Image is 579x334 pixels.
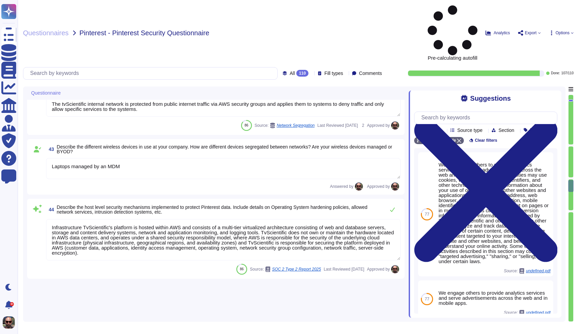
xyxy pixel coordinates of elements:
span: 43 [46,147,54,152]
span: Describe the different wireless devices in use at your company. How are different devices segrega... [57,144,392,154]
textarea: The tvScientific internal network is protected from public internet traffic via AWS security grou... [46,96,401,117]
span: 107 / 110 [561,72,574,75]
span: 86 [244,123,248,127]
img: user [391,265,399,273]
div: 110 [296,70,308,77]
span: Pre-calculating autofill [428,5,477,60]
div: 9+ [10,302,14,306]
span: 86 [240,267,243,271]
span: Pinterest - Pinterest Security Questionnaire [80,30,210,36]
button: Analytics [486,30,510,36]
span: Describe the host level security mechanisms implemented to protect Pinterest data. Include detail... [57,204,367,215]
span: Source: [255,123,315,128]
span: Options [556,31,570,35]
span: Source: [504,310,551,315]
span: Done: [551,72,560,75]
span: undefined.pdf [526,311,551,315]
textarea: Laptops managed by an MDM [46,158,401,179]
span: Approved by [367,267,390,271]
span: Network Segregation [277,123,315,127]
span: All [289,71,295,76]
div: We engage others to provide analytics services and serve advertisements across the web and in mob... [438,290,551,306]
span: Fill types [324,71,343,76]
span: Approved by [367,123,390,127]
input: Search by keywords [418,112,557,124]
span: Source: [250,267,321,272]
span: 2 [361,123,364,127]
img: user [391,121,399,130]
span: SOC 2 Type 2 Report 2025 [272,267,321,271]
span: Analytics [494,31,510,35]
textarea: Infrastructure TvScientific's platform is hosted within AWS and consists of a multi-tier virtuali... [46,219,401,260]
img: user [355,182,363,191]
img: user [3,316,15,329]
span: Last Reviewed [DATE] [324,267,364,271]
button: user [1,315,20,330]
span: Export [525,31,537,35]
span: Answered by [330,184,353,189]
span: 77 [425,212,429,216]
span: Comments [359,71,382,76]
span: 77 [425,297,429,301]
span: Approved by [367,184,390,189]
span: Last Reviewed [DATE] [317,123,358,127]
input: Search by keywords [27,67,277,79]
span: 44 [46,207,54,212]
span: Questionnaires [23,30,69,36]
span: Questionnaire [31,91,61,95]
img: user [391,182,399,191]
